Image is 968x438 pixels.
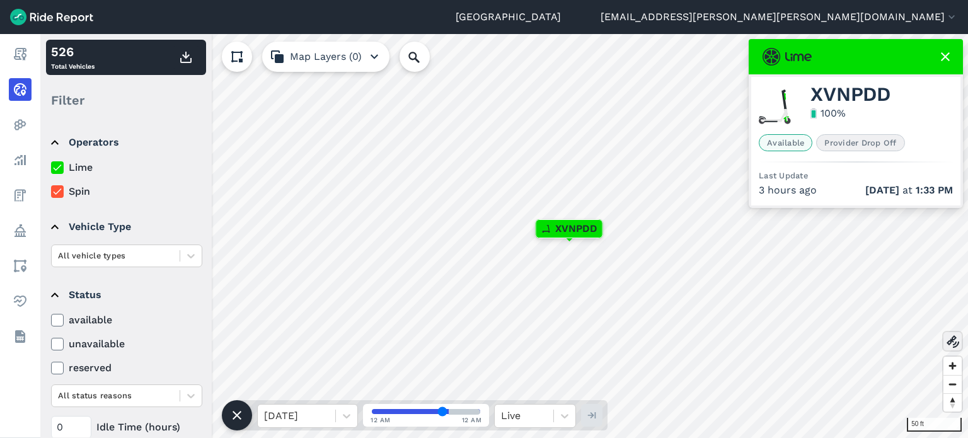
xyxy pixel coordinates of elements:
[9,113,32,136] a: Heatmaps
[51,184,202,199] label: Spin
[10,9,93,25] img: Ride Report
[9,290,32,313] a: Health
[9,78,32,101] a: Realtime
[51,125,200,160] summary: Operators
[9,255,32,277] a: Areas
[51,313,202,328] label: available
[763,48,812,66] img: Lime
[40,34,968,438] canvas: Map
[51,42,95,61] div: 526
[51,42,95,72] div: Total Vehicles
[400,42,450,72] input: Search Location or Vehicles
[9,43,32,66] a: Report
[51,209,200,245] summary: Vehicle Type
[9,325,32,348] a: Datasets
[943,375,962,393] button: Zoom out
[51,160,202,175] label: Lime
[810,87,890,102] span: XVNPDD
[759,171,808,180] span: Last Update
[9,184,32,207] a: Fees
[916,184,953,196] span: 1:33 PM
[51,277,200,313] summary: Status
[51,360,202,376] label: reserved
[943,357,962,375] button: Zoom in
[555,221,597,236] span: XVNPDD
[462,415,482,425] span: 12 AM
[51,337,202,352] label: unavailable
[865,184,899,196] span: [DATE]
[943,393,962,412] button: Reset bearing to north
[9,149,32,171] a: Analyze
[46,81,206,120] div: Filter
[371,415,391,425] span: 12 AM
[759,89,793,124] img: Lime scooter
[601,9,958,25] button: [EMAIL_ADDRESS][PERSON_NAME][PERSON_NAME][DOMAIN_NAME]
[262,42,389,72] button: Map Layers (0)
[759,134,812,151] span: Available
[456,9,561,25] a: [GEOGRAPHIC_DATA]
[821,106,846,121] div: 100 %
[816,134,904,151] span: Provider Drop Off
[759,183,953,198] div: 3 hours ago
[865,183,953,198] span: at
[9,219,32,242] a: Policy
[907,418,962,432] div: 50 ft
